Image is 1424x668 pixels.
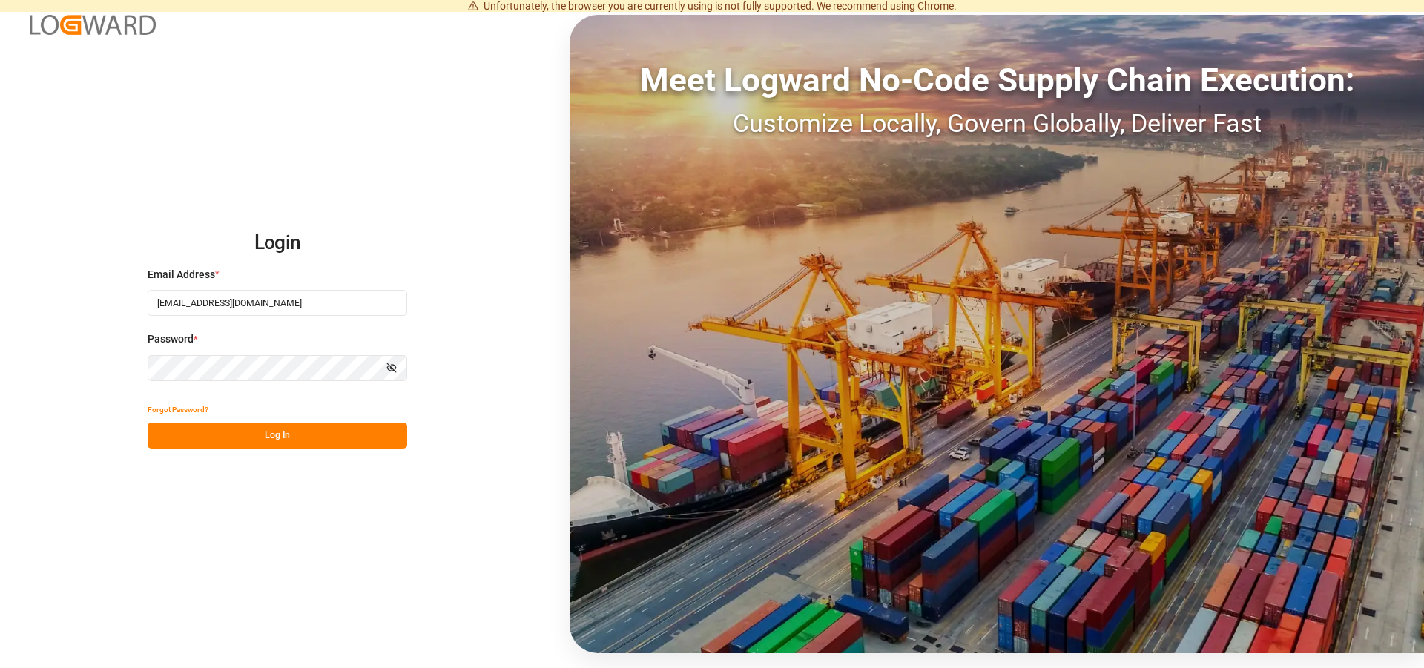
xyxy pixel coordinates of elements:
[148,423,407,449] button: Log In
[148,397,208,423] button: Forgot Password?
[30,15,156,35] img: Logward_new_orange.png
[148,290,407,316] input: Enter your email
[148,267,215,282] span: Email Address
[570,105,1424,142] div: Customize Locally, Govern Globally, Deliver Fast
[148,331,194,347] span: Password
[148,219,407,267] h2: Login
[570,56,1424,105] div: Meet Logward No-Code Supply Chain Execution:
